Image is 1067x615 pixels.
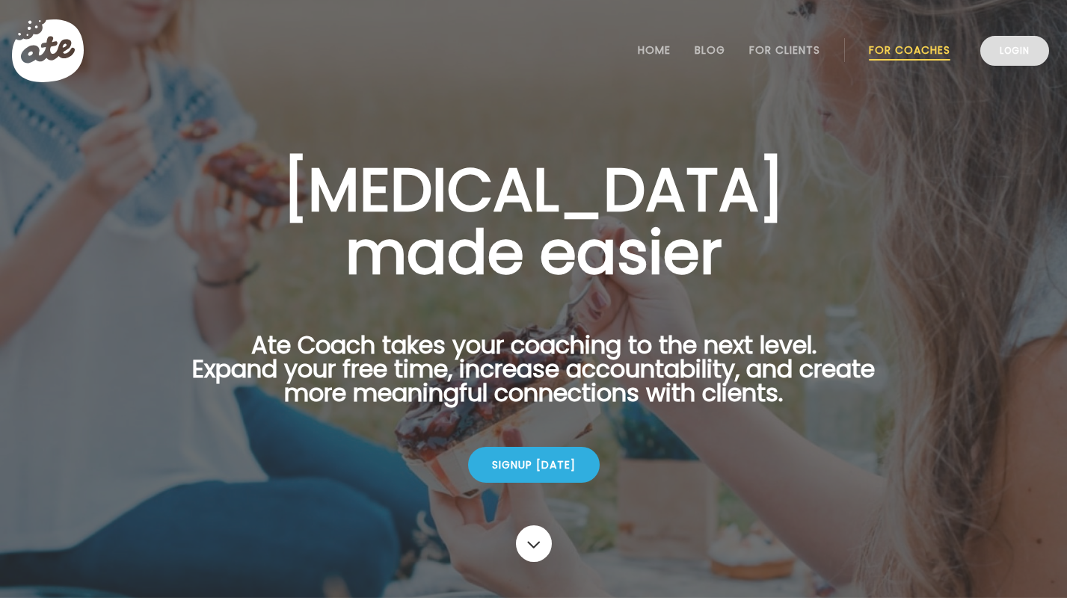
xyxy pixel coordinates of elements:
[169,333,899,423] p: Ate Coach takes your coaching to the next level. Expand your free time, increase accountability, ...
[169,158,899,284] h1: [MEDICAL_DATA] made easier
[468,447,600,483] div: Signup [DATE]
[695,44,725,56] a: Blog
[869,44,950,56] a: For Coaches
[749,44,820,56] a: For Clients
[638,44,671,56] a: Home
[980,36,1049,66] a: Login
